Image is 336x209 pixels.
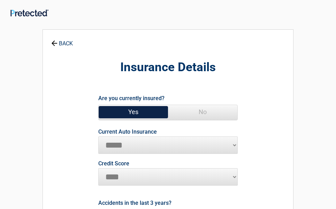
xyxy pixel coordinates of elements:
label: Are you currently insured? [98,94,165,103]
span: Yes [99,105,168,119]
a: BACK [50,34,74,46]
label: Accidents in the last 3 years? [98,198,171,208]
img: Main Logo [10,9,48,16]
h2: Insurance Details [46,59,290,76]
label: Current Auto Insurance [98,129,157,135]
span: No [168,105,237,119]
label: Credit Score [98,161,129,166]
